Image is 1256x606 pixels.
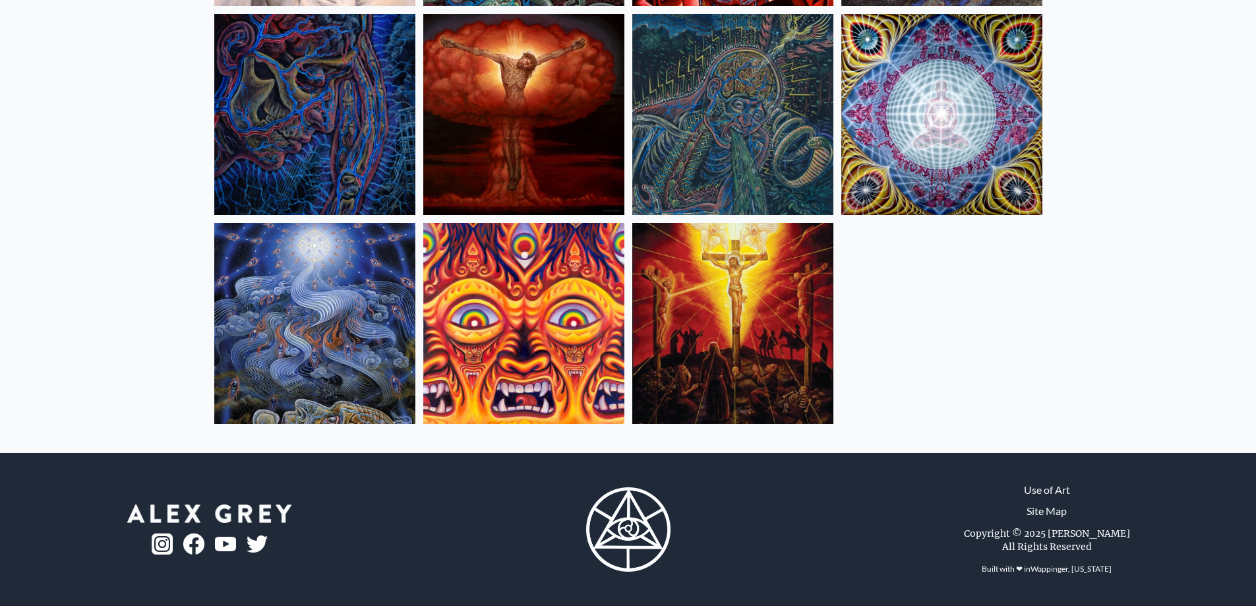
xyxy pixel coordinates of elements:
div: Copyright © 2025 [PERSON_NAME] [964,527,1130,540]
a: Use of Art [1024,482,1070,498]
div: All Rights Reserved [1002,540,1092,553]
a: Site Map [1027,503,1067,519]
img: fb-logo.png [183,533,204,555]
img: Nuclear Crucifixion, 1980, Alex Grey [423,14,624,215]
img: twitter-logo.png [247,535,268,553]
img: ig-logo.png [152,533,173,555]
a: Wappinger, [US_STATE] [1031,564,1112,574]
img: youtube-logo.png [215,537,236,552]
div: Built with ❤ in [976,559,1117,580]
